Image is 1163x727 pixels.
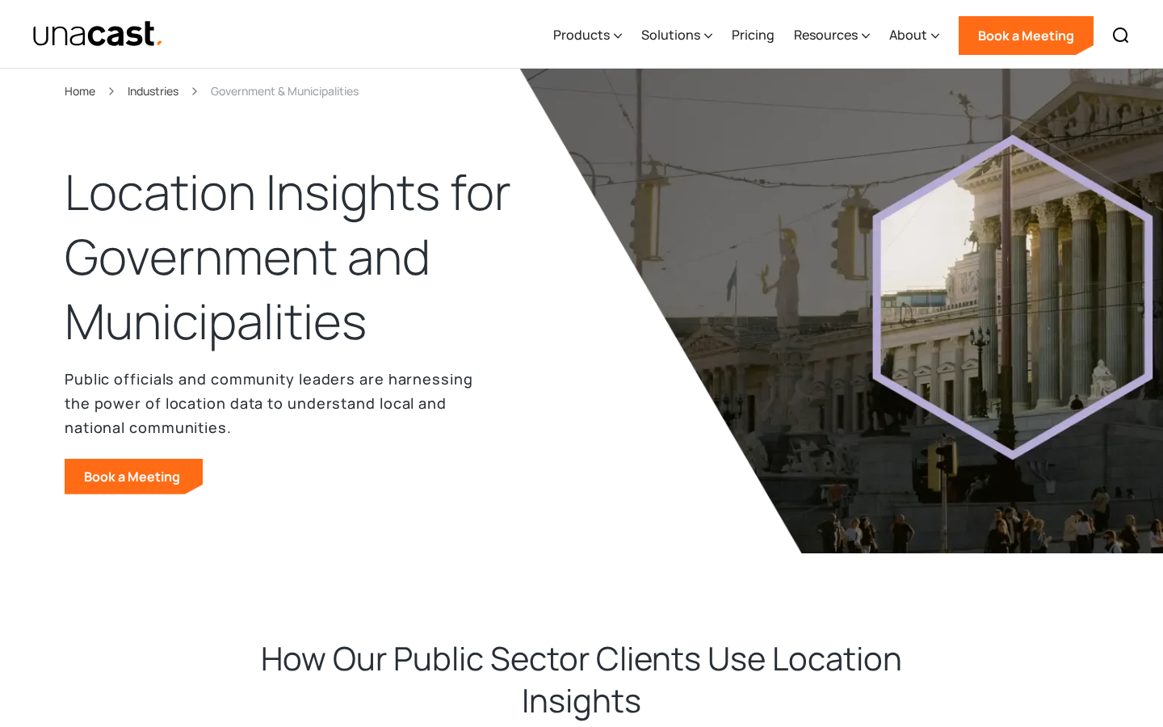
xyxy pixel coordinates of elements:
[553,2,622,69] div: Products
[641,25,700,44] div: Solutions
[65,160,530,353] h1: Location Insights for Government and Municipalities
[32,20,164,48] a: home
[32,20,164,48] img: Unacast text logo
[258,637,905,721] h2: How Our Public Sector Clients Use Location Insights
[211,82,359,100] div: Government & Municipalities
[65,459,203,494] a: Book a Meeting
[959,16,1094,55] a: Book a Meeting
[65,367,485,439] p: Public officials and community leaders are harnessing the power of location data to understand lo...
[65,82,95,100] a: Home
[889,2,939,69] div: About
[794,2,870,69] div: Resources
[1111,26,1131,45] img: Search icon
[128,82,178,100] a: Industries
[641,2,712,69] div: Solutions
[889,25,927,44] div: About
[732,2,775,69] a: Pricing
[553,25,610,44] div: Products
[794,25,858,44] div: Resources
